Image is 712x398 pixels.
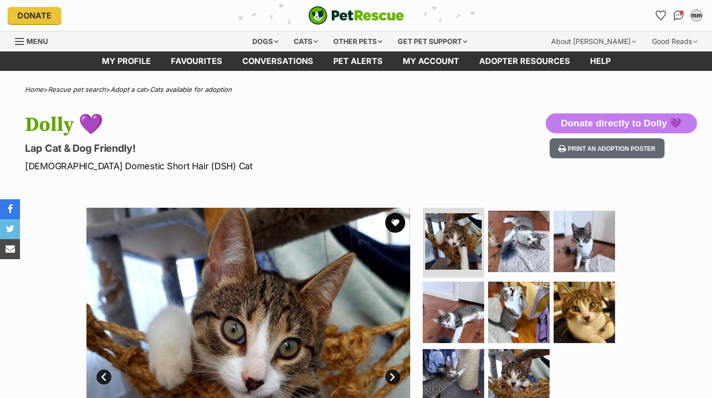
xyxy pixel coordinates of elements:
p: [DEMOGRAPHIC_DATA] Domestic Short Hair (DSH) Cat [25,159,434,173]
a: Next [385,370,400,385]
a: PetRescue [308,6,404,25]
img: Photo of Dolly 💜 [554,211,615,272]
a: Menu [15,31,55,49]
button: Print an adoption poster [550,138,665,159]
div: Cats [287,31,325,51]
div: Dogs [245,31,285,51]
img: chat-41dd97257d64d25036548639549fe6c8038ab92f7586957e7f3b1b290dea8141.svg [674,10,684,20]
img: Photo of Dolly 💜 [488,211,550,272]
img: Photo of Dolly 💜 [425,213,482,270]
a: Adopter resources [469,51,580,71]
a: Prev [96,370,111,385]
a: My profile [92,51,161,71]
button: My account [689,7,705,23]
div: mm [692,10,702,20]
a: Pet alerts [323,51,393,71]
a: Favourites [161,51,232,71]
a: Home [25,85,43,93]
img: Photo of Dolly 💜 [488,282,550,343]
a: Adopt a cat [110,85,145,93]
div: Other pets [326,31,389,51]
img: Photo of Dolly 💜 [423,282,484,343]
a: Rescue pet search [48,85,106,93]
img: Photo of Dolly 💜 [554,282,615,343]
span: Menu [26,37,48,45]
a: Cats available for adoption [150,85,232,93]
div: About [PERSON_NAME] [544,31,643,51]
div: Good Reads [645,31,705,51]
button: favourite [385,213,405,233]
a: conversations [232,51,323,71]
h1: Dolly 💜 [25,113,434,136]
a: Help [580,51,621,71]
ul: Account quick links [653,7,705,23]
a: Conversations [671,7,687,23]
p: Lap Cat & Dog Friendly! [25,141,434,155]
button: Donate directly to Dolly 💜 [546,113,697,133]
a: Favourites [653,7,669,23]
div: Get pet support [391,31,474,51]
a: My account [393,51,469,71]
a: Donate [7,7,61,24]
img: logo-cat-932fe2b9b8326f06289b0f2fb663e598f794de774fb13d1741a6617ecf9a85b4.svg [308,6,404,25]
